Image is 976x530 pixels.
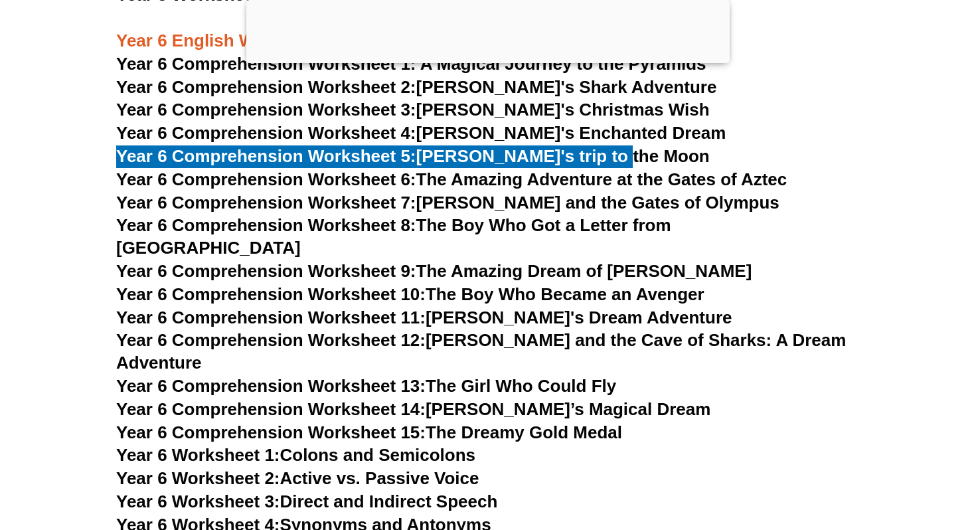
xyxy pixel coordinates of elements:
span: Year 6 Worksheet 3: [116,491,280,511]
span: Year 6 Comprehension Worksheet 10: [116,284,426,304]
span: Year 6 Comprehension Worksheet 7: [116,193,416,213]
span: Year 6 Comprehension Worksheet 11: [116,308,426,327]
iframe: Chat Widget [748,380,976,530]
span: Year 6 Comprehension Worksheet 8: [116,215,416,235]
a: Year 6 Worksheet 2:Active vs. Passive Voice [116,468,479,488]
a: Year 6 Comprehension Worksheet 11:[PERSON_NAME]'s Dream Adventure [116,308,732,327]
a: Year 6 Comprehension Worksheet 6:The Amazing Adventure at the Gates of Aztec [116,169,787,189]
span: Year 6 Comprehension Worksheet 14: [116,399,426,419]
span: Year 6 Comprehension Worksheet 4: [116,123,416,143]
a: Year 6 Worksheet 3:Direct and Indirect Speech [116,491,497,511]
a: Year 6 Comprehension Worksheet 1: A Magical Journey to the Pyramids [116,54,706,74]
span: Year 6 Comprehension Worksheet 5: [116,146,416,166]
span: Year 6 Worksheet 1: [116,445,280,465]
a: Year 6 Comprehension Worksheet 3:[PERSON_NAME]'s Christmas Wish [116,100,710,120]
a: Year 6 Comprehension Worksheet 14:[PERSON_NAME]’s Magical Dream [116,399,710,419]
h3: Year 6 English Worksheets [116,7,860,52]
a: Year 6 Comprehension Worksheet 7:[PERSON_NAME] and the Gates of Olympus [116,193,779,213]
a: Year 6 Comprehension Worksheet 4:[PERSON_NAME]'s Enchanted Dream [116,123,726,143]
span: Year 6 Comprehension Worksheet 15: [116,422,426,442]
a: Year 6 Comprehension Worksheet 12:[PERSON_NAME] and the Cave of Sharks: A Dream Adventure [116,330,846,373]
span: Year 6 Comprehension Worksheet 2: [116,77,416,97]
a: Year 6 Comprehension Worksheet 13:The Girl Who Could Fly [116,376,616,396]
a: Year 6 Comprehension Worksheet 5:[PERSON_NAME]'s trip to the Moon [116,146,710,166]
span: Year 6 Comprehension Worksheet 6: [116,169,416,189]
a: Year 6 Comprehension Worksheet 2:[PERSON_NAME]'s Shark Adventure [116,77,716,97]
span: Year 6 Comprehension Worksheet 13: [116,376,426,396]
span: Year 6 Comprehension Worksheet 9: [116,261,416,281]
span: Year 6 Worksheet 2: [116,468,280,488]
a: Year 6 Comprehension Worksheet 10:The Boy Who Became an Avenger [116,284,704,304]
a: Year 6 Comprehension Worksheet 15:The Dreamy Gold Medal [116,422,622,442]
a: Year 6 Comprehension Worksheet 9:The Amazing Dream of [PERSON_NAME] [116,261,752,281]
a: Year 6 Worksheet 1:Colons and Semicolons [116,445,475,465]
span: Year 6 Comprehension Worksheet 3: [116,100,416,120]
span: Year 6 Comprehension Worksheet 12: [116,330,426,350]
a: Year 6 Comprehension Worksheet 8:The Boy Who Got a Letter from [GEOGRAPHIC_DATA] [116,215,671,258]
